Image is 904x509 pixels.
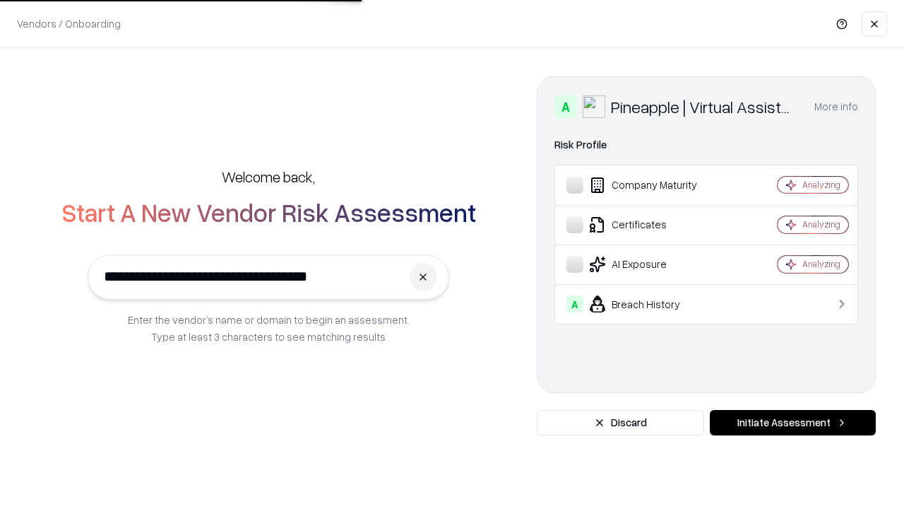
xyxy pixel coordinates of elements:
[566,256,735,273] div: AI Exposure
[128,311,410,345] p: Enter the vendor’s name or domain to begin an assessment. Type at least 3 characters to see match...
[710,410,876,435] button: Initiate Assessment
[222,167,315,187] h5: Welcome back,
[611,95,797,118] div: Pineapple | Virtual Assistant Agency
[17,16,121,31] p: Vendors / Onboarding
[537,410,704,435] button: Discard
[566,296,735,312] div: Breach History
[554,136,858,153] div: Risk Profile
[802,179,840,191] div: Analyzing
[61,198,476,226] h2: Start A New Vendor Risk Assessment
[566,216,735,233] div: Certificates
[554,95,577,118] div: A
[802,218,840,230] div: Analyzing
[802,258,840,270] div: Analyzing
[566,296,583,312] div: A
[814,94,858,119] button: More info
[583,95,605,118] img: Pineapple | Virtual Assistant Agency
[566,177,735,194] div: Company Maturity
